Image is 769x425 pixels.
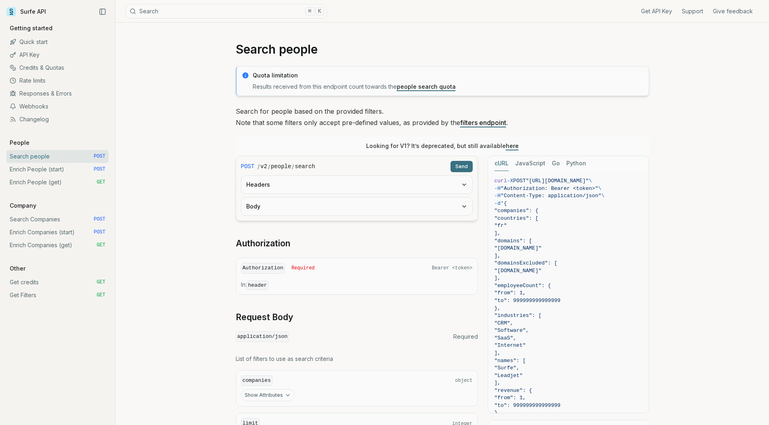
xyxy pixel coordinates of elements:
code: v2 [260,162,267,171]
code: application/json [236,331,289,342]
code: header [247,281,269,290]
a: Surfe API [6,6,46,18]
span: "from": 1, [495,290,526,296]
span: "employeeCount": { [495,283,551,289]
a: filters endpoint [460,119,506,127]
span: ], [495,275,501,281]
a: Search people POST [6,150,109,163]
span: POST [241,162,255,171]
p: Search for people based on the provided filters. Note that some filters only accept pre-defined v... [236,106,649,128]
button: Body [241,198,472,215]
code: search [295,162,315,171]
code: Authorization [241,263,285,274]
span: "revenue": { [495,387,532,394]
span: / [268,162,270,171]
p: Other [6,265,29,273]
span: '{ [501,200,507,206]
a: Get Filters GET [6,289,109,302]
a: API Key [6,48,109,61]
span: "Authorization: Bearer <token>" [501,185,598,192]
a: Webhooks [6,100,109,113]
span: -H [495,185,501,192]
span: -H [495,193,501,199]
span: object [455,377,472,384]
a: Search Companies POST [6,213,109,226]
a: here [506,142,519,149]
span: "Leadjet" [495,373,523,379]
span: GET [96,292,105,298]
p: Getting started [6,24,56,32]
span: "SaaS", [495,335,517,341]
p: Company [6,202,40,210]
span: POST [513,178,526,184]
a: Enrich People (get) GET [6,176,109,189]
span: \ [598,185,601,192]
span: curl [495,178,507,184]
a: Credits & Quotas [6,61,109,74]
span: Bearer <token> [432,265,473,271]
span: "domainsExcluded": [ [495,260,557,266]
span: "fr" [495,223,507,229]
h1: Search people [236,42,649,56]
button: cURL [495,156,509,171]
span: "countries": [ [495,215,539,221]
button: Show Attributes [241,389,295,401]
a: Enrich Companies (get) GET [6,239,109,252]
span: \ [589,178,592,184]
a: Rate limits [6,74,109,87]
a: Authorization [236,238,290,249]
span: ], [495,380,501,386]
a: Support [682,7,703,15]
span: GET [96,242,105,248]
a: Enrich People (start) POST [6,163,109,176]
span: "from": 1, [495,395,526,401]
span: GET [96,279,105,285]
code: companies [241,375,272,386]
button: Search⌘K [125,4,327,19]
a: Request Body [236,312,293,323]
span: "to": 999999999999999 [495,298,561,304]
span: ], [495,350,501,356]
span: "Content-Type: application/json" [501,193,601,199]
p: Looking for V1? It’s deprecated, but still available [366,142,519,150]
button: Send [451,161,473,172]
span: "Internet" [495,342,526,348]
span: POST [94,229,105,235]
span: \ [601,193,605,199]
span: } [495,410,498,416]
button: Headers [241,176,472,194]
span: / [292,162,294,171]
span: "CRM", [495,320,513,326]
span: "to": 999999999999999 [495,402,561,408]
a: Changelog [6,113,109,126]
span: -d [495,200,501,206]
span: "Surfe", [495,365,520,371]
a: Enrich Companies (start) POST [6,226,109,239]
span: "[DOMAIN_NAME]" [495,245,542,251]
span: Required [453,333,478,341]
code: people [271,162,291,171]
button: Collapse Sidebar [96,6,109,18]
span: "industries": [ [495,312,542,319]
kbd: K [315,7,324,16]
a: Get API Key [641,7,672,15]
span: POST [94,216,105,223]
span: "[DOMAIN_NAME]" [495,268,542,274]
span: "Software", [495,327,529,333]
a: people search quota [397,83,456,90]
p: People [6,139,33,147]
p: Results received from this endpoint count towards the [253,83,644,91]
span: ], [495,230,501,236]
p: List of filters to use as search criteria [236,355,478,363]
span: POST [94,153,105,160]
span: }, [495,305,501,311]
span: -X [507,178,513,184]
a: Give feedback [713,7,753,15]
p: Quota limitation [253,71,644,79]
p: In: [241,281,473,290]
span: Required [291,265,315,271]
span: GET [96,179,105,185]
span: POST [94,166,105,173]
span: "[URL][DOMAIN_NAME]" [526,178,589,184]
span: / [258,162,260,171]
